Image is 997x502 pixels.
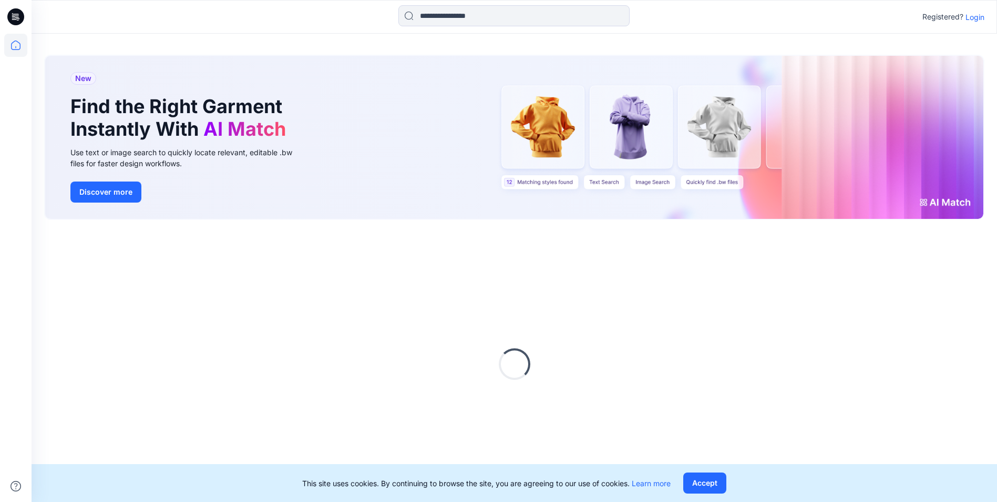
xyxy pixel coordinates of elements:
a: Learn more [632,479,671,488]
span: AI Match [203,117,286,140]
span: New [75,72,91,85]
p: Registered? [922,11,963,23]
p: This site uses cookies. By continuing to browse the site, you are agreeing to our use of cookies. [302,478,671,489]
button: Discover more [70,182,141,203]
button: Accept [683,473,726,494]
div: Use text or image search to quickly locate relevant, editable .bw files for faster design workflows. [70,147,307,169]
p: Login [965,12,984,23]
h1: Find the Right Garment Instantly With [70,95,291,140]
